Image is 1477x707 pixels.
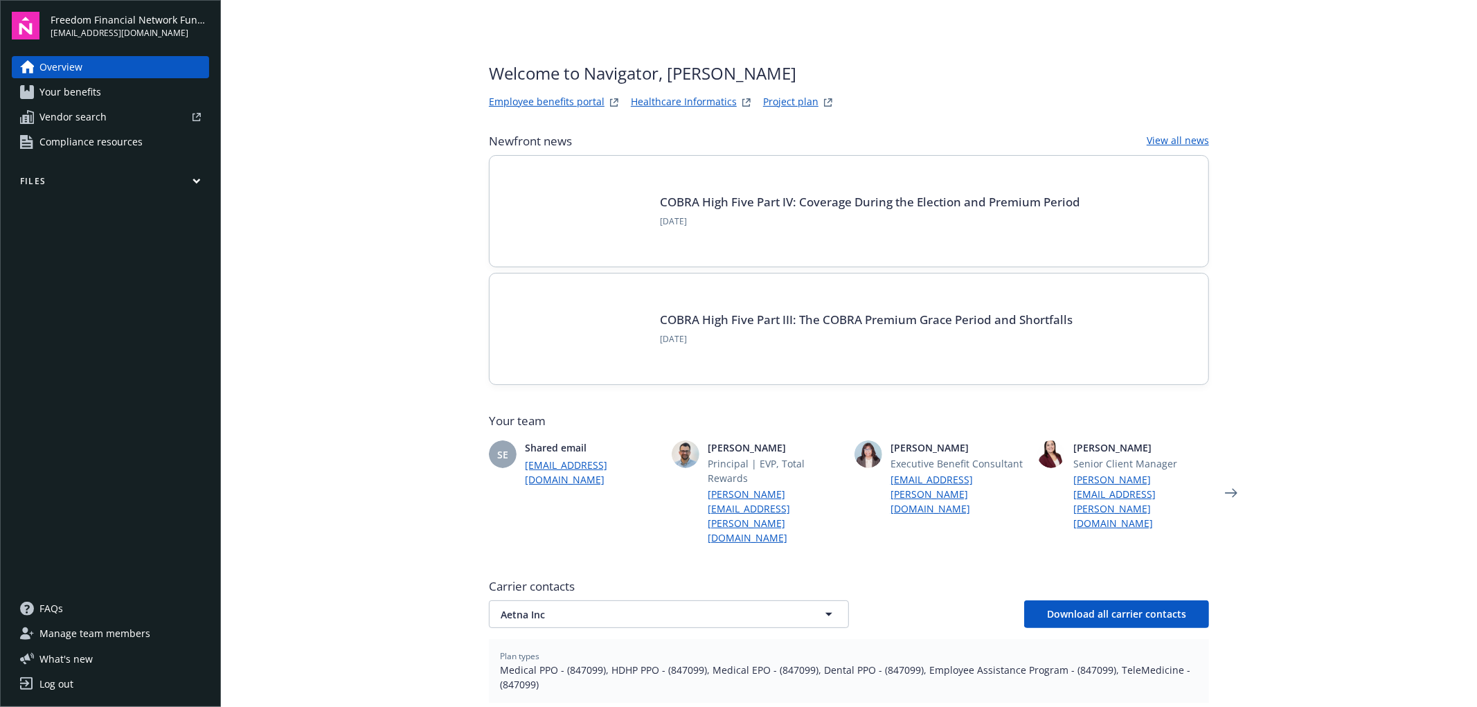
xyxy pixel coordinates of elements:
span: Your team [489,413,1209,429]
a: striveWebsite [606,94,623,111]
a: Next [1220,482,1242,504]
img: photo [1037,440,1065,468]
a: [PERSON_NAME][EMAIL_ADDRESS][PERSON_NAME][DOMAIN_NAME] [1073,472,1209,530]
span: Freedom Financial Network Funding, LLC [51,12,209,27]
span: Medical PPO - (847099), HDHP PPO - (847099), Medical EPO - (847099), Dental PPO - (847099), Emplo... [500,663,1198,692]
span: [PERSON_NAME] [890,440,1026,455]
a: COBRA High Five Part IV: Coverage During the Election and Premium Period [660,194,1080,210]
span: Executive Benefit Consultant [890,456,1026,471]
div: Log out [39,673,73,695]
span: Compliance resources [39,131,143,153]
span: Manage team members [39,623,150,645]
img: navigator-logo.svg [12,12,39,39]
span: Shared email [525,440,661,455]
a: FAQs [12,598,209,620]
a: Vendor search [12,106,209,128]
span: [PERSON_NAME] [708,440,843,455]
span: [EMAIL_ADDRESS][DOMAIN_NAME] [51,27,209,39]
a: View all news [1147,133,1209,150]
span: Download all carrier contacts [1047,607,1186,620]
a: Your benefits [12,81,209,103]
span: What ' s new [39,652,93,666]
span: Aetna Inc [501,607,789,622]
span: Vendor search [39,106,107,128]
span: Welcome to Navigator , [PERSON_NAME] [489,61,836,86]
img: photo [854,440,882,468]
span: [PERSON_NAME] [1073,440,1209,455]
span: Overview [39,56,82,78]
button: Download all carrier contacts [1024,600,1209,628]
a: Overview [12,56,209,78]
a: springbukWebsite [738,94,755,111]
span: Your benefits [39,81,101,103]
a: Employee benefits portal [489,94,605,111]
a: Compliance resources [12,131,209,153]
a: Healthcare Informatics [631,94,737,111]
span: Newfront news [489,133,572,150]
img: BLOG-Card Image - Compliance - COBRA High Five Pt 4 - 09-04-25.jpg [512,178,643,244]
a: [EMAIL_ADDRESS][DOMAIN_NAME] [525,458,661,487]
a: Project plan [763,94,818,111]
span: [DATE] [660,333,1073,346]
span: SE [497,447,508,462]
a: projectPlanWebsite [820,94,836,111]
span: Carrier contacts [489,578,1209,595]
button: Freedom Financial Network Funding, LLC[EMAIL_ADDRESS][DOMAIN_NAME] [51,12,209,39]
button: Aetna Inc [489,600,849,628]
a: Manage team members [12,623,209,645]
a: [EMAIL_ADDRESS][PERSON_NAME][DOMAIN_NAME] [890,472,1026,516]
button: Files [12,175,209,193]
a: [PERSON_NAME][EMAIL_ADDRESS][PERSON_NAME][DOMAIN_NAME] [708,487,843,545]
span: FAQs [39,598,63,620]
span: Plan types [500,650,1198,663]
button: What's new [12,652,115,666]
span: [DATE] [660,215,1080,228]
span: Senior Client Manager [1073,456,1209,471]
img: BLOG-Card Image - Compliance - COBRA High Five Pt 3 - 09-03-25.jpg [512,296,643,362]
a: COBRA High Five Part III: The COBRA Premium Grace Period and Shortfalls [660,312,1073,328]
span: Principal | EVP, Total Rewards [708,456,843,485]
img: photo [672,440,699,468]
